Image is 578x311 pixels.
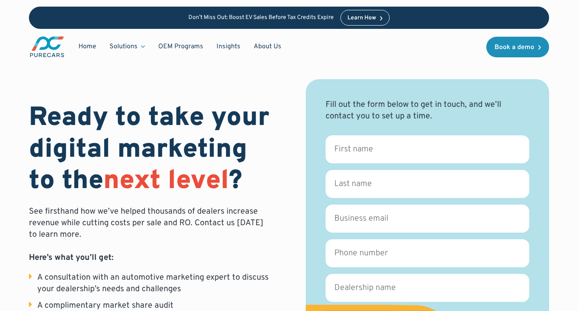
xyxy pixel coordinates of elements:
[326,99,530,122] div: Fill out the form below to get in touch, and we’ll contact you to set up a time.
[347,15,376,21] div: Learn How
[109,42,138,51] div: Solutions
[495,44,534,51] div: Book a demo
[188,14,334,21] p: Don’t Miss Out: Boost EV Sales Before Tax Credits Expire
[326,205,530,233] input: Business email
[103,165,229,198] span: next level
[326,170,530,198] input: Last name
[29,35,65,58] a: main
[210,39,247,54] a: Insights
[326,239,530,267] input: Phone number
[340,10,390,26] a: Learn How
[29,252,114,263] strong: Here’s what you’ll get:
[326,274,530,302] input: Dealership name
[152,39,210,54] a: OEM Programs
[29,35,65,58] img: purecars logo
[37,272,273,295] div: A consultation with an automotive marketing expert to discuss your dealership’s needs and challenges
[29,103,273,198] h1: Ready to take your digital marketing to the ?
[326,135,530,163] input: First name
[72,39,103,54] a: Home
[103,39,152,54] div: Solutions
[486,37,549,57] a: Book a demo
[247,39,288,54] a: About Us
[29,206,273,264] p: See firsthand how we’ve helped thousands of dealers increase revenue while cutting costs per sale...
